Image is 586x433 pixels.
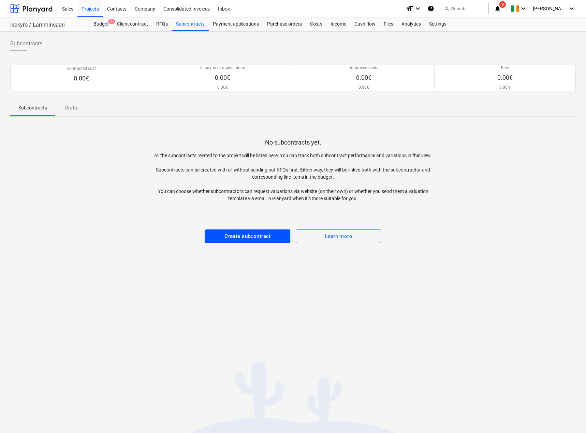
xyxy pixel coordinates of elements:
p: 0.00€ [200,74,245,82]
a: Cash flow [350,17,380,31]
p: All the subcontracts related to the project will be listed here. You can track both subcontract p... [152,152,435,202]
a: Payment applications [209,17,263,31]
button: Create subcontract [205,229,290,243]
button: Learn more [296,229,381,243]
p: 0.00€ [497,74,513,82]
p: 0.00€ [67,74,96,83]
i: format_size [406,4,414,13]
span: [PERSON_NAME] [533,6,567,11]
button: Search [441,3,489,14]
a: Subcontracts [172,17,209,31]
div: Isokyro / Lamminsaari [10,21,81,29]
div: Learn more [325,232,352,241]
span: Subcontracts [10,40,42,48]
a: Budget1 [89,17,113,31]
a: RFQs [152,17,172,31]
i: keyboard_arrow_down [414,4,422,13]
div: Budget [89,17,113,31]
i: keyboard_arrow_down [568,4,576,13]
i: notifications [494,4,501,13]
p: 0.00€ [350,85,378,90]
p: 0.00€ [350,74,378,82]
p: No subcontracts yet. [265,138,321,147]
div: Create subcontract [224,232,271,241]
p: Drafts [63,104,80,111]
span: search [444,6,450,11]
a: Purchase orders [263,17,306,31]
p: Free [497,65,513,71]
i: keyboard_arrow_down [519,4,527,13]
a: Files [380,17,397,31]
a: Costs [306,17,326,31]
a: Settings [425,17,451,31]
i: Knowledge base [427,4,434,13]
a: Analytics [397,17,425,31]
span: 9 [499,1,506,8]
a: Income [326,17,350,31]
p: Approved costs [350,65,378,71]
a: Client contract [113,17,152,31]
p: In payment applications [200,65,245,71]
p: Contracted cost [67,66,96,72]
p: 0.00% [497,85,513,90]
p: 0.00€ [200,85,245,90]
p: Subcontracts [18,104,47,111]
span: 1 [108,19,115,24]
